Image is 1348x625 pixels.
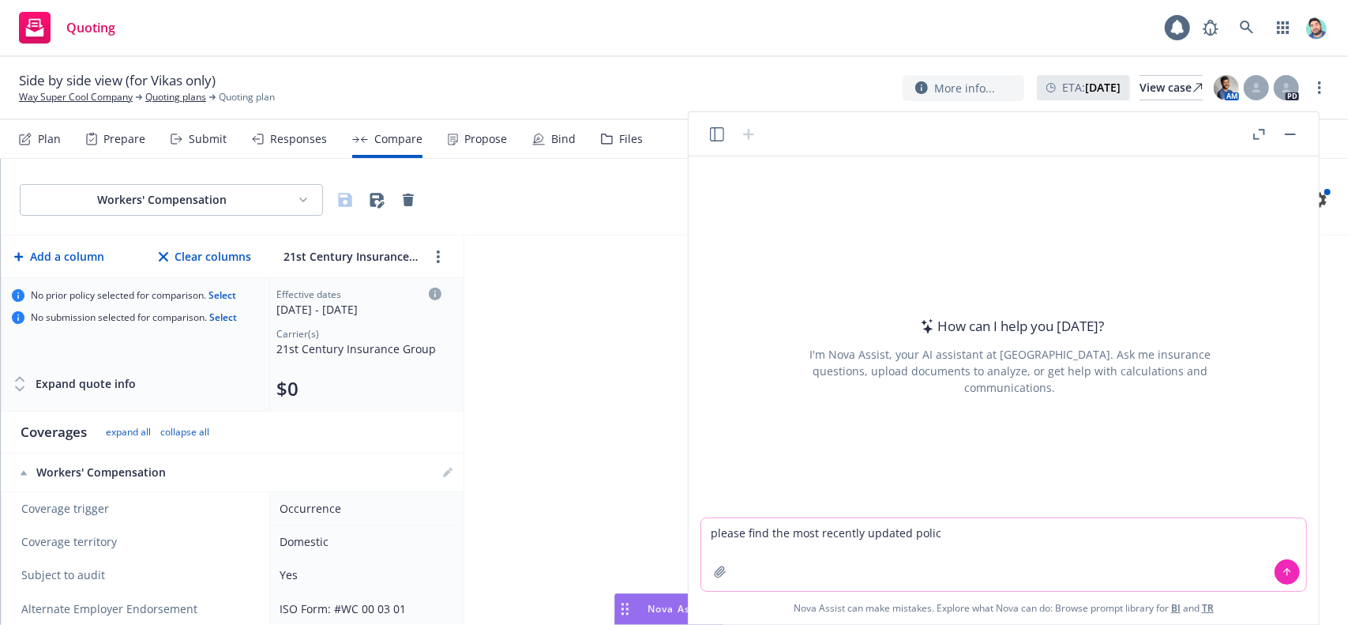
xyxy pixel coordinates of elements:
[21,601,197,617] span: Alternate Employer Endorsement
[38,133,61,145] div: Plan
[1267,12,1299,43] a: Switch app
[19,71,216,90] span: Side by side view (for Vikas only)
[619,133,643,145] div: Files
[614,593,723,625] button: Nova Assist
[648,602,710,616] span: Nova Assist
[1231,12,1263,43] a: Search
[934,80,995,96] span: More info...
[438,463,457,482] a: editPencil
[1140,75,1203,100] a: View case
[33,192,291,208] div: Workers' Compensation
[19,90,133,104] a: Way Super Cool Company
[20,184,323,216] button: Workers' Compensation
[1304,15,1329,40] img: photo
[464,133,507,145] div: Propose
[276,288,441,318] div: Click to edit column carrier quote details
[31,289,236,302] span: No prior policy selected for comparison.
[280,567,448,583] div: Yes
[276,301,441,318] div: [DATE] - [DATE]
[280,601,448,617] div: ISO Form: #WC 00 03 01
[106,426,151,439] button: expand all
[276,376,441,401] div: Total premium (click to edit billing info)
[788,346,1232,396] div: I'm Nova Assist, your AI assistant at [GEOGRAPHIC_DATA]. Ask me insurance questions, upload docum...
[1171,601,1181,615] a: BI
[12,368,136,400] button: Expand quote info
[13,6,122,50] a: Quoting
[11,241,107,273] button: Add a column
[1214,75,1239,100] img: photo
[276,327,441,341] div: Carrier(s)
[1195,12,1226,43] a: Report a Bug
[374,133,422,145] div: Compare
[615,594,635,624] div: Drag to move
[156,241,254,273] button: Clear columns
[1085,80,1121,95] strong: [DATE]
[551,133,576,145] div: Bind
[270,133,327,145] div: Responses
[219,90,275,104] span: Quoting plan
[21,465,254,480] div: Workers' Compensation
[31,311,237,324] span: No submission selected for comparison.
[21,423,87,442] div: Coverages
[701,518,1306,591] textarea: please find the most recently updated polic
[1062,79,1121,96] span: ETA :
[280,500,448,517] div: Occurrence
[280,533,448,550] div: Domestic
[21,534,253,550] span: Coverage territory
[145,90,206,104] a: Quoting plans
[916,316,1105,337] div: How can I help you [DATE]?
[276,376,299,401] button: $0
[1202,601,1214,615] a: TR
[21,501,253,517] span: Coverage trigger
[276,288,441,301] div: Effective dates
[103,133,145,145] div: Prepare
[276,341,441,357] div: 21st Century Insurance Group
[794,592,1214,624] span: Nova Assist can make mistakes. Explore what Nova can do: Browse prompt library for and
[429,247,448,266] a: more
[21,567,253,583] span: Subject to audit
[903,75,1024,101] button: More info...
[189,133,227,145] div: Submit
[1310,78,1329,97] a: more
[66,21,115,34] span: Quoting
[160,426,209,439] button: collapse all
[280,245,422,268] input: 21st Century Insurance Group
[1140,76,1203,100] div: View case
